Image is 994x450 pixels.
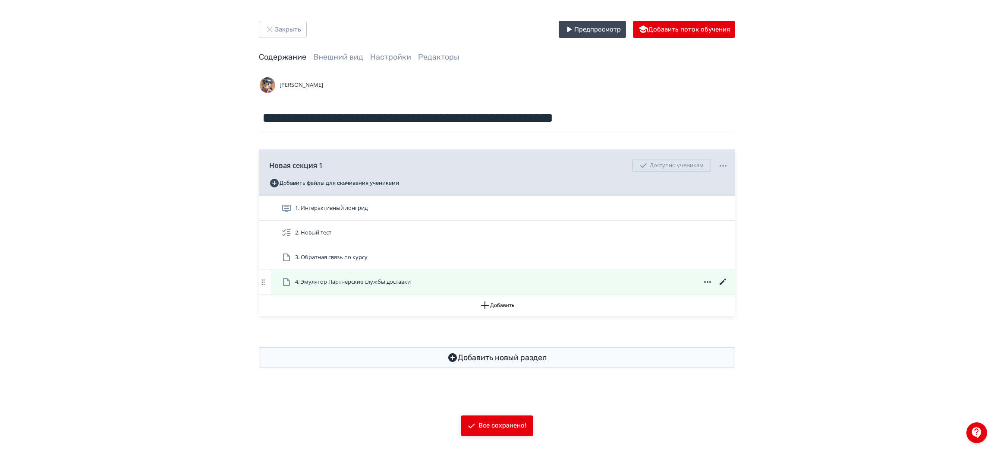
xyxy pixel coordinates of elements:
button: Закрыть [259,21,307,38]
span: Новая секция 1 [269,160,323,171]
div: Все сохранено! [478,421,526,430]
button: Добавить файлы для скачивания учениками [269,176,399,190]
a: Содержание [259,52,306,62]
span: 2. Новый тест [295,228,331,237]
button: Добавить [259,295,735,316]
span: 4. Эмулятор Партнёрские службы доставки [295,278,411,286]
div: 2. Новый тест [259,221,735,245]
span: 3. Обратная связь по курсу [295,253,368,262]
button: Предпросмотр [559,21,626,38]
span: [PERSON_NAME] [280,81,323,89]
a: Внешний вид [313,52,363,62]
div: Доступно ученикам [632,159,711,172]
button: Добавить новый раздел [259,347,735,368]
img: Avatar [259,76,276,94]
button: Добавить поток обучения [633,21,735,38]
a: Настройки [370,52,411,62]
div: 4. Эмулятор Партнёрские службы доставки [259,270,735,295]
span: 1. Интерактивный лонгрид [295,204,368,212]
div: 3. Обратная связь по курсу [259,245,735,270]
div: 1. Интерактивный лонгрид [259,196,735,221]
a: Редакторы [418,52,459,62]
